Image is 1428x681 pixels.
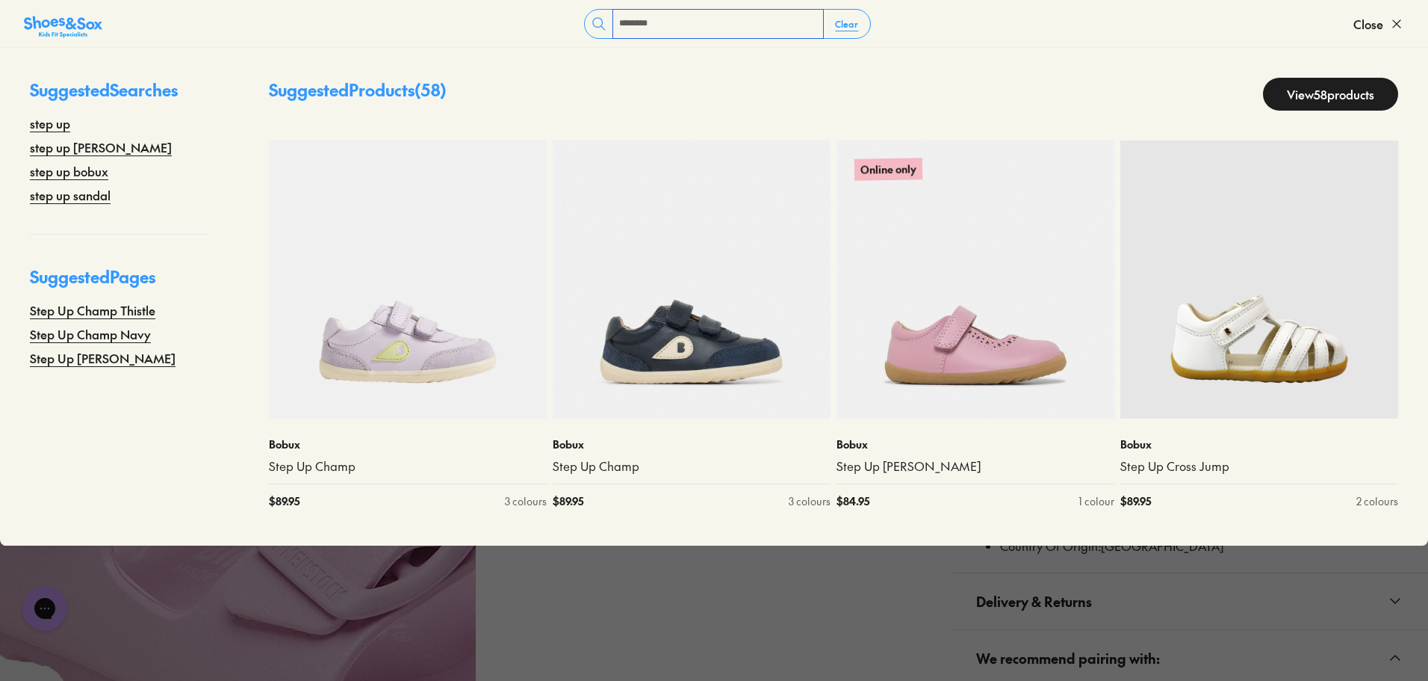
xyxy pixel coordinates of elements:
[1353,7,1404,40] button: Close
[1000,537,1101,554] span: Country Of Origin:
[553,493,583,509] span: $ 89.95
[1078,493,1114,509] div: 1 colour
[24,15,102,39] img: SNS_Logo_Responsive.svg
[30,114,70,132] a: step up
[976,636,1160,680] span: We recommend pairing with:
[269,78,447,111] p: Suggested Products
[269,458,547,475] a: Step Up Champ
[976,579,1092,623] span: Delivery & Returns
[30,265,209,301] p: Suggested Pages
[836,141,1114,419] a: Online only
[1120,437,1398,452] p: Bobux
[24,12,102,36] a: Shoes &amp; Sox
[505,493,547,509] div: 3 colours
[30,301,155,319] a: Step Up Champ Thistle
[269,493,299,509] span: $ 89.95
[836,458,1114,475] a: Step Up [PERSON_NAME]
[30,78,209,114] p: Suggested Searches
[854,158,922,181] p: Online only
[1120,493,1151,509] span: $ 89.95
[30,325,151,343] a: Step Up Champ Navy
[553,437,831,452] p: Bobux
[30,138,172,156] a: step up [PERSON_NAME]
[823,10,870,37] button: Clear
[30,186,111,204] a: step up sandal
[836,493,869,509] span: $ 84.95
[1356,493,1398,509] div: 2 colours
[30,349,176,367] a: Step Up [PERSON_NAME]
[553,458,831,475] a: Step Up Champ
[269,437,547,452] p: Bobux
[1263,78,1398,111] a: View58products
[1120,458,1398,475] a: Step Up Cross Jump
[1000,538,1404,555] li: [GEOGRAPHIC_DATA]
[836,437,1114,452] p: Bobux
[415,78,447,101] span: ( 58 )
[1353,15,1383,33] span: Close
[789,493,831,509] div: 3 colours
[30,162,108,180] a: step up bobux
[952,573,1428,629] button: Delivery & Returns
[15,581,75,636] iframe: Gorgias live chat messenger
